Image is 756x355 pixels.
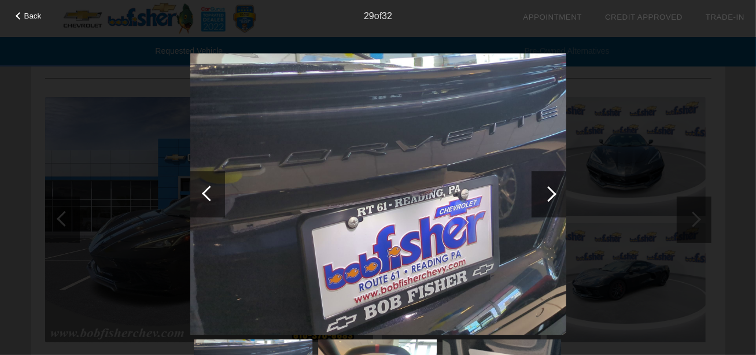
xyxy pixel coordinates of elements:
a: Credit Approved [605,13,683,21]
a: Appointment [523,13,582,21]
span: 32 [382,11,392,21]
span: Back [24,12,42,20]
a: Trade-In [706,13,744,21]
span: 29 [364,11,374,21]
img: 29.jpg [190,53,566,335]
